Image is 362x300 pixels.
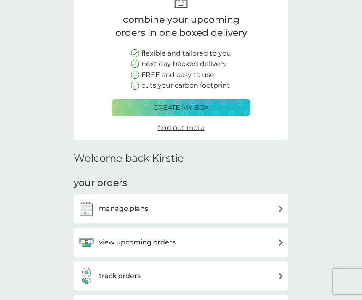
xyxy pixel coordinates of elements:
[158,124,205,132] span: find out more
[99,237,176,248] h3: view upcoming orders
[141,69,214,80] p: FREE and easy to use
[278,273,284,279] img: arrow right
[141,48,231,59] p: flexible and tailored to you
[278,206,284,212] img: arrow right
[99,271,141,281] h3: track orders
[158,122,205,133] a: find out more
[74,152,184,165] h2: Welcome back Kirstie
[278,239,284,246] img: arrow right
[141,80,230,91] p: cuts your carbon footprint
[141,58,226,69] p: next day tracked delivery
[99,203,148,214] h3: manage plans
[112,99,250,116] button: create my box
[74,177,127,190] h3: your orders
[153,102,209,113] p: create my box
[112,13,250,40] p: combine your upcoming orders in one boxed delivery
